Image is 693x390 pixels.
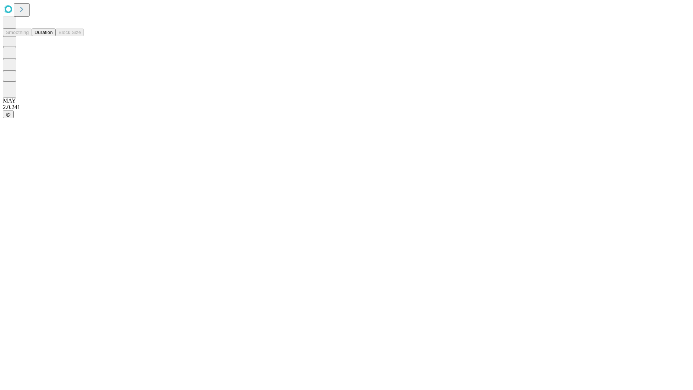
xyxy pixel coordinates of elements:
div: MAY [3,97,690,104]
button: @ [3,110,14,118]
button: Duration [32,29,56,36]
div: 2.0.241 [3,104,690,110]
button: Block Size [56,29,84,36]
span: @ [6,112,11,117]
button: Smoothing [3,29,32,36]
